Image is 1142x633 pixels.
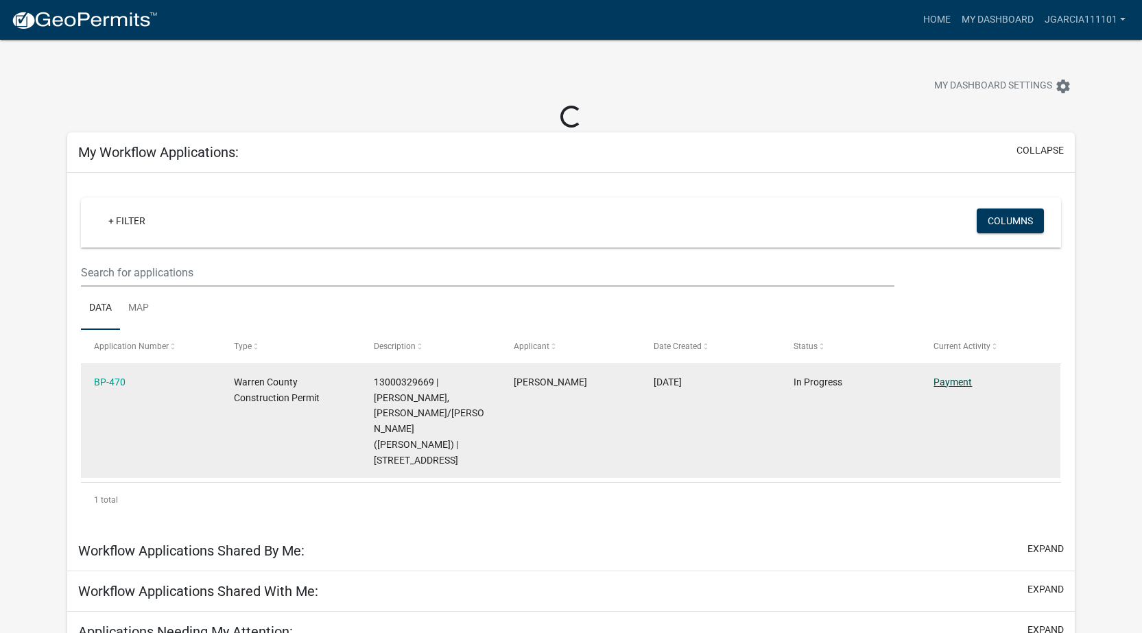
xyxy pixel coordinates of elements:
span: In Progress [794,377,842,387]
datatable-header-cell: Status [781,330,920,363]
a: jgarcia111101 [1039,7,1131,33]
div: 1 total [81,483,1061,517]
button: expand [1027,542,1064,556]
span: Warren County Construction Permit [234,377,320,403]
button: Columns [977,208,1044,233]
span: Current Activity [933,342,990,351]
button: collapse [1016,143,1064,158]
input: Search for applications [81,259,894,287]
span: Type [234,342,252,351]
button: expand [1027,582,1064,597]
a: Home [918,7,956,33]
h5: Workflow Applications Shared With Me: [78,583,318,599]
span: Description [374,342,416,351]
h5: My Workflow Applications: [78,144,239,160]
a: Data [81,287,120,331]
h5: Workflow Applications Shared By Me: [78,542,305,559]
span: Application Number [94,342,169,351]
datatable-header-cell: Date Created [641,330,781,363]
datatable-header-cell: Description [361,330,501,363]
span: My Dashboard Settings [934,78,1052,95]
datatable-header-cell: Current Activity [920,330,1060,363]
div: collapse [67,173,1075,530]
span: Applicant [514,342,549,351]
span: 10/08/2025 [654,377,682,387]
a: + Filter [97,208,156,233]
span: Date Created [654,342,702,351]
datatable-header-cell: Application Number [81,330,221,363]
a: My Dashboard [956,7,1039,33]
i: settings [1055,78,1071,95]
a: Map [120,287,157,331]
button: My Dashboard Settingssettings [923,73,1082,99]
datatable-header-cell: Type [221,330,361,363]
span: Jose Luis Garcia [514,377,587,387]
span: 13000329669 | GARCIA, JOSE L BARRIENTOS/GARCIA, SUSANA M (Deed) | 6816 143RD AVE [374,377,484,466]
datatable-header-cell: Applicant [501,330,641,363]
span: Status [794,342,818,351]
a: Payment [933,377,972,387]
a: BP-470 [94,377,126,387]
